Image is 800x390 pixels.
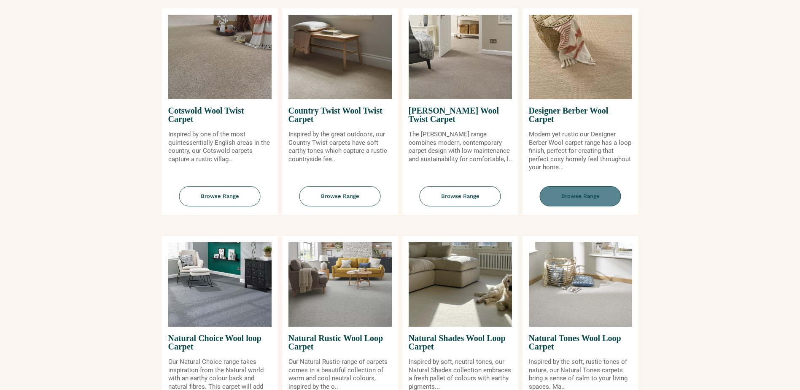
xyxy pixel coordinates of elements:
img: Cotswold Wool Twist Carpet [168,15,272,99]
img: Natural Choice Wool loop Carpet [168,242,272,327]
img: Craven Wool Twist Carpet [409,15,512,99]
a: Browse Range [162,186,278,215]
span: Country Twist Wool Twist Carpet [288,99,392,130]
img: Natural Rustic Wool Loop Carpet [288,242,392,327]
span: Browse Range [540,186,621,207]
span: Natural Choice Wool loop Carpet [168,327,272,358]
span: Cotswold Wool Twist Carpet [168,99,272,130]
img: Designer Berber Wool Carpet [529,15,632,99]
span: Browse Range [179,186,261,207]
a: Browse Range [523,186,638,215]
span: Natural Rustic Wool Loop Carpet [288,327,392,358]
p: The [PERSON_NAME] range combines modern, contemporary carpet design with low maintenance and sust... [409,130,512,163]
p: Modern yet rustic our Designer Berber Wool carpet range has a loop finish, perfect for creating t... [529,130,632,172]
span: Natural Tones Wool Loop Carpet [529,327,632,358]
a: Browse Range [402,186,518,215]
p: Inspired by the great outdoors, our Country Twist carpets have soft earthy tones which capture a ... [288,130,392,163]
span: Browse Range [420,186,501,207]
p: Inspired by one of the most quintessentially English areas in the country, our Cotswold carpets c... [168,130,272,163]
a: Browse Range [282,186,398,215]
span: Natural Shades Wool Loop Carpet [409,327,512,358]
span: [PERSON_NAME] Wool Twist Carpet [409,99,512,130]
img: Natural Shades Wool Loop Carpet [409,242,512,327]
span: Designer Berber Wool Carpet [529,99,632,130]
img: Natural Tones Wool Loop Carpet [529,242,632,327]
img: Country Twist Wool Twist Carpet [288,15,392,99]
span: Browse Range [299,186,381,207]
